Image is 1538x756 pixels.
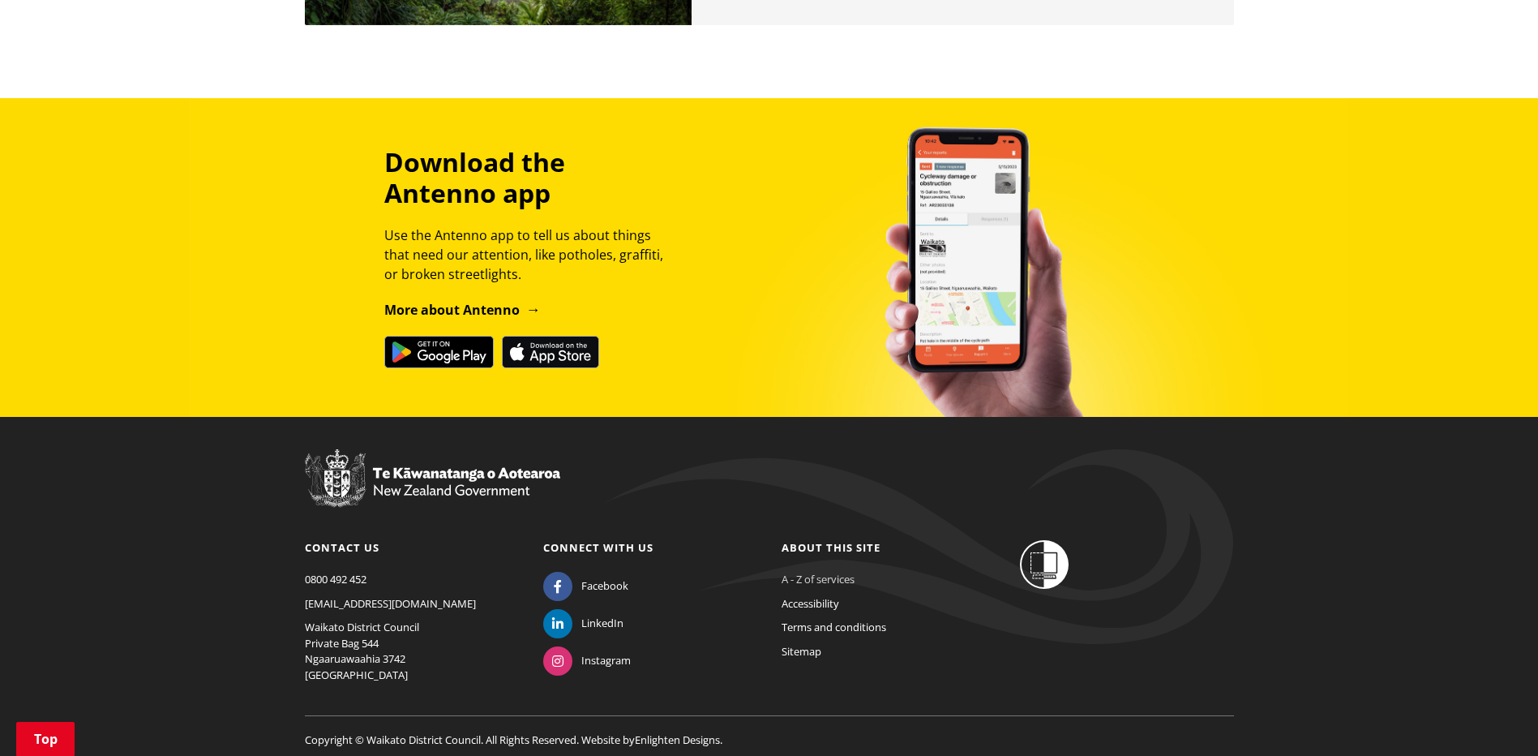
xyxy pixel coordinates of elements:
a: Connect with us [543,540,653,555]
p: Use the Antenno app to tell us about things that need our attention, like potholes, graffiti, or ... [384,226,678,284]
span: Instagram [581,653,631,669]
a: Accessibility [782,596,839,611]
a: Terms and conditions [782,620,886,634]
img: New Zealand Government [305,449,560,508]
iframe: Messenger Launcher [1463,688,1522,746]
a: Top [16,722,75,756]
a: [EMAIL_ADDRESS][DOMAIN_NAME] [305,596,476,611]
a: LinkedIn [543,616,623,630]
a: Enlighten Designs [635,732,720,747]
p: Copyright © Waikato District Council. All Rights Reserved. Website by . [305,715,1234,749]
a: Instagram [543,653,631,668]
a: More about Antenno [384,301,541,319]
img: Get it on Google Play [384,336,494,368]
a: Facebook [543,578,628,593]
a: New Zealand Government [305,486,560,500]
h3: Download the Antenno app [384,147,678,209]
a: Sitemap [782,644,821,659]
a: Contact us [305,540,379,555]
p: Waikato District Council Private Bag 544 Ngaaruawaahia 3742 [GEOGRAPHIC_DATA] [305,620,519,683]
span: LinkedIn [581,616,623,632]
img: Download on the App Store [502,336,599,368]
a: About this site [782,540,880,555]
a: 0800 492 452 [305,572,366,586]
img: Shielded [1020,540,1069,589]
a: A - Z of services [782,572,855,586]
span: Facebook [581,578,628,595]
